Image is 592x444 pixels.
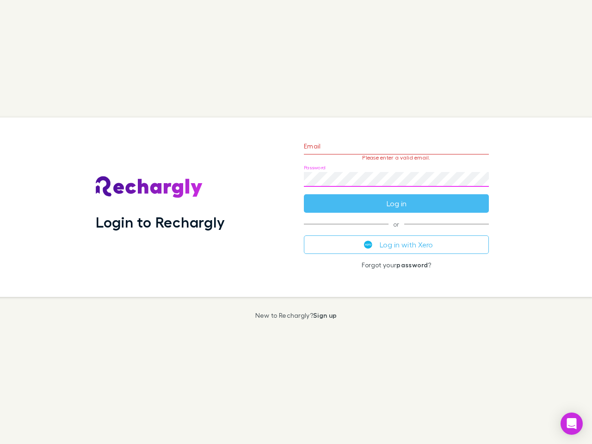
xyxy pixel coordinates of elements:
[561,413,583,435] div: Open Intercom Messenger
[304,154,489,161] p: Please enter a valid email.
[304,235,489,254] button: Log in with Xero
[313,311,337,319] a: Sign up
[255,312,337,319] p: New to Rechargly?
[96,213,225,231] h1: Login to Rechargly
[396,261,428,269] a: password
[364,240,372,249] img: Xero's logo
[304,164,326,171] label: Password
[96,176,203,198] img: Rechargly's Logo
[304,194,489,213] button: Log in
[304,261,489,269] p: Forgot your ?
